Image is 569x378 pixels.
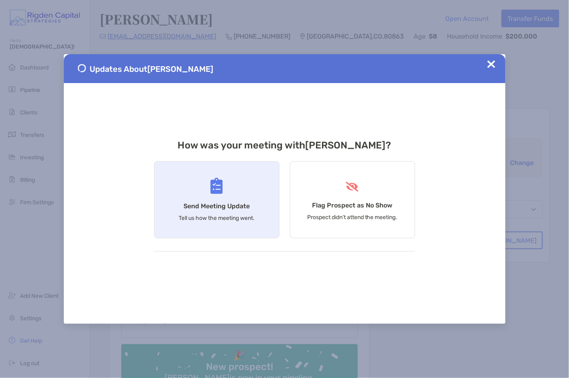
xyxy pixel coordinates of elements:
h4: Flag Prospect as No Show [312,201,393,209]
p: Tell us how the meeting went. [179,215,255,222]
p: Prospect didn’t attend the meeting. [307,214,398,221]
h4: Send Meeting Update [184,202,250,210]
img: Send Meeting Update [210,178,223,194]
img: Send Meeting Update 1 [78,64,86,72]
h3: How was your meeting with [PERSON_NAME] ? [154,140,415,151]
span: Updates About [PERSON_NAME] [90,64,214,74]
img: Close Updates Zoe [487,60,496,68]
img: Flag Prospect as No Show [345,182,360,192]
